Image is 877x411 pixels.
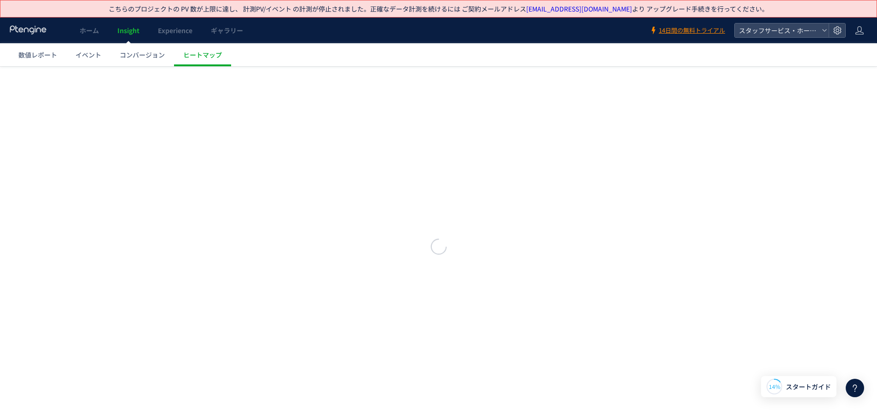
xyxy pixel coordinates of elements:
[786,382,831,392] span: スタートガイド
[370,4,768,13] span: 正確なデータ計測を続けるには ご契約メールアドレス より アップグレード手続きを行ってください。
[109,4,768,13] p: こちらのプロジェクトの PV 数が上限に達し、 計測PV/イベント の計測が停止されました。
[120,50,165,59] span: コンバージョン
[80,26,99,35] span: ホーム
[650,26,725,35] a: 14日間の無料トライアル
[526,4,632,13] a: [EMAIL_ADDRESS][DOMAIN_NAME]
[659,26,725,35] span: 14日間の無料トライアル
[18,50,57,59] span: 数値レポート
[76,50,101,59] span: イベント
[211,26,243,35] span: ギャラリー
[769,382,780,390] span: 14%
[736,23,818,37] span: スタッフサービス・ホールディングス
[183,50,222,59] span: ヒートマップ
[158,26,192,35] span: Experience
[117,26,139,35] span: Insight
